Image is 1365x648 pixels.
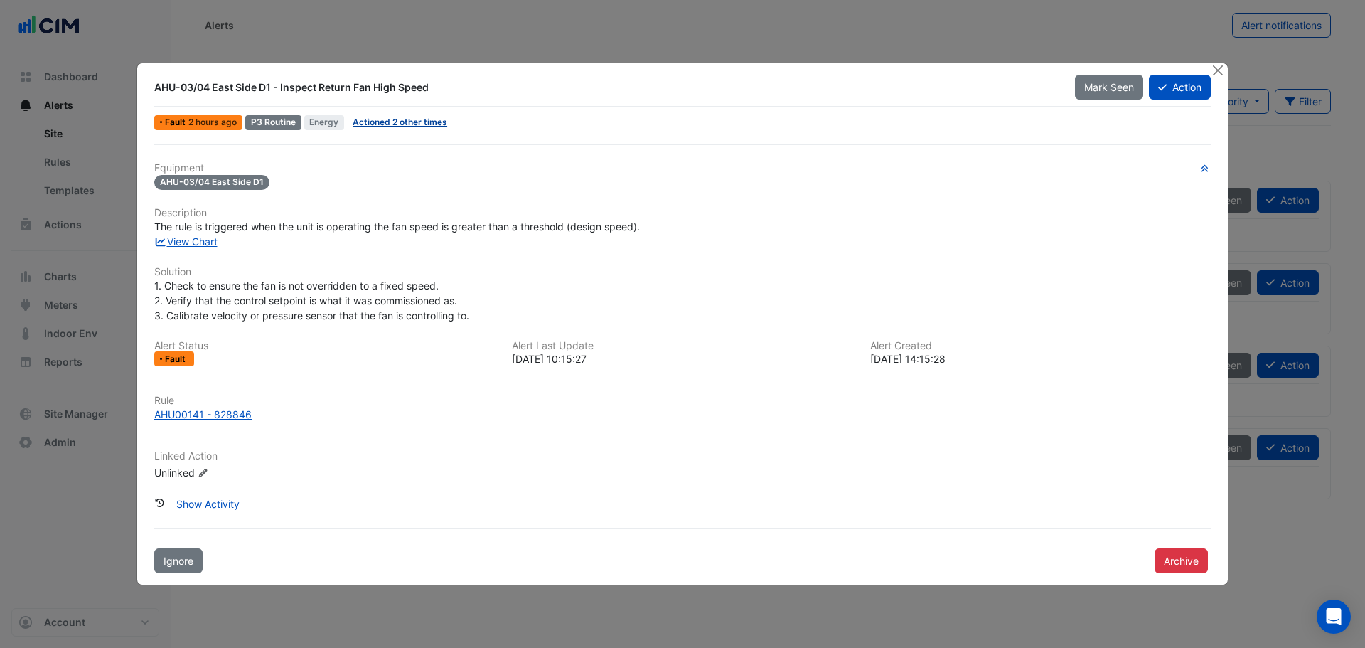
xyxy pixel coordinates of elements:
[165,118,188,127] span: Fault
[1155,548,1208,573] button: Archive
[154,207,1211,219] h6: Description
[154,235,218,248] a: View Chart
[154,280,469,322] span: 1. Check to ensure the fan is not overridden to a fixed speed. 2. Verify that the control setpoin...
[154,465,325,480] div: Unlinked
[1084,81,1134,93] span: Mark Seen
[304,115,345,130] span: Energy
[154,548,203,573] button: Ignore
[154,340,495,352] h6: Alert Status
[154,221,640,233] span: The rule is triggered when the unit is operating the fan speed is greater than a threshold (desig...
[165,355,188,363] span: Fault
[198,468,208,479] fa-icon: Edit Linked Action
[245,115,301,130] div: P3 Routine
[154,395,1211,407] h6: Rule
[1317,600,1351,634] div: Open Intercom Messenger
[154,162,1211,174] h6: Equipment
[164,555,193,567] span: Ignore
[512,351,852,366] div: [DATE] 10:15:27
[154,175,269,190] span: AHU-03/04 East Side D1
[154,266,1211,278] h6: Solution
[870,351,1211,366] div: [DATE] 14:15:28
[154,80,1058,95] div: AHU-03/04 East Side D1 - Inspect Return Fan High Speed
[512,340,852,352] h6: Alert Last Update
[870,340,1211,352] h6: Alert Created
[154,450,1211,462] h6: Linked Action
[1210,63,1225,78] button: Close
[353,117,447,127] a: Actioned 2 other times
[154,407,252,422] div: AHU00141 - 828846
[1149,75,1211,100] button: Action
[154,407,1211,422] a: AHU00141 - 828846
[188,117,237,127] span: Wed 13-Aug-2025 10:15 IST
[1075,75,1143,100] button: Mark Seen
[167,492,249,516] button: Show Activity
